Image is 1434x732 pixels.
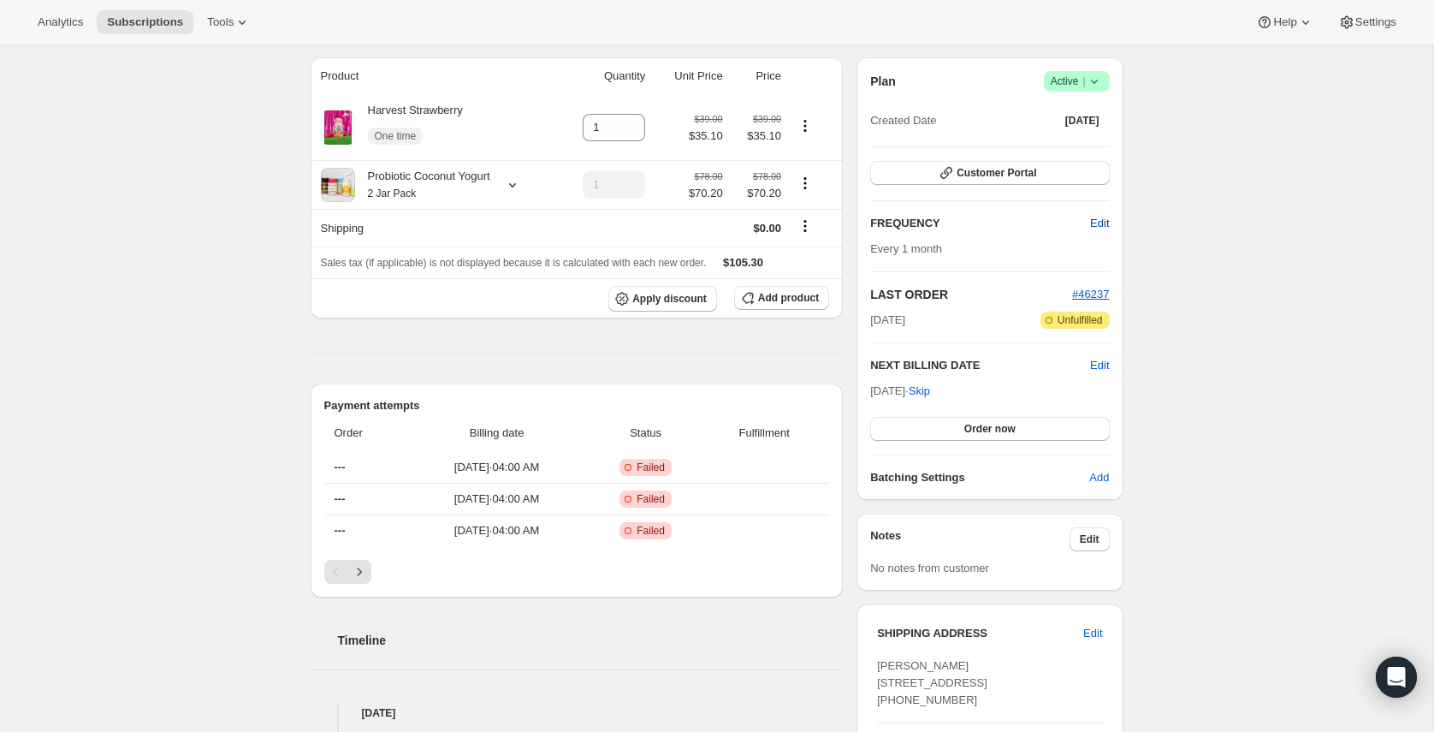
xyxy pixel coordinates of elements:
[734,286,829,310] button: Add product
[347,560,371,584] button: Next
[1065,114,1099,128] span: [DATE]
[695,114,723,124] small: $39.00
[97,10,193,34] button: Subscriptions
[1273,15,1296,29] span: Help
[870,242,942,255] span: Every 1 month
[608,286,717,312] button: Apply discount
[870,469,1089,486] h6: Batching Settings
[412,491,582,508] span: [DATE] · 04:00 AM
[1058,313,1103,327] span: Unfulfilled
[870,286,1072,303] h2: LAST ORDER
[870,562,989,574] span: No notes from customer
[709,425,819,442] span: Fulfillment
[723,256,763,269] span: $105.30
[791,116,819,135] button: Product actions
[650,57,727,95] th: Unit Price
[375,129,417,143] span: One time
[733,185,781,202] span: $70.20
[728,57,786,95] th: Price
[689,185,723,202] span: $70.20
[689,128,723,145] span: $35.10
[1080,210,1119,237] button: Edit
[207,15,234,29] span: Tools
[753,114,781,124] small: $39.00
[870,312,905,329] span: [DATE]
[870,384,930,397] span: [DATE] ·
[1079,464,1119,491] button: Add
[870,161,1109,185] button: Customer Portal
[1072,288,1109,301] a: #46237
[733,128,781,145] span: $35.10
[1376,657,1417,698] div: Open Intercom Messenger
[321,257,707,269] span: Sales tax (if applicable) is not displayed because it is calculated with each new order.
[909,383,930,400] span: Skip
[27,10,93,34] button: Analytics
[311,705,844,722] h4: [DATE]
[1089,469,1109,486] span: Add
[753,171,781,182] small: $78.00
[1055,109,1110,133] button: [DATE]
[412,522,582,539] span: [DATE] · 04:00 AM
[592,425,699,442] span: Status
[197,10,261,34] button: Tools
[870,527,1070,551] h3: Notes
[368,187,417,199] small: 2 Jar Pack
[324,397,830,414] h2: Payment attempts
[1328,10,1407,34] button: Settings
[957,166,1036,180] span: Customer Portal
[1246,10,1324,34] button: Help
[1072,286,1109,303] button: #46237
[324,414,407,452] th: Order
[632,292,707,306] span: Apply discount
[870,112,936,129] span: Created Date
[637,461,665,474] span: Failed
[758,291,819,305] span: Add product
[877,659,987,706] span: [PERSON_NAME] [STREET_ADDRESS] [PHONE_NUMBER]
[355,168,490,202] div: Probiotic Coconut Yogurt
[412,425,582,442] span: Billing date
[695,171,723,182] small: $78.00
[1070,527,1110,551] button: Edit
[1073,620,1112,647] button: Edit
[1083,625,1102,642] span: Edit
[870,215,1090,232] h2: FREQUENCY
[311,57,555,95] th: Product
[1090,215,1109,232] span: Edit
[311,209,555,247] th: Shipping
[335,461,346,473] span: ---
[1080,533,1099,546] span: Edit
[335,492,346,505] span: ---
[791,217,819,235] button: Shipping actions
[791,174,819,193] button: Product actions
[870,357,1090,374] h2: NEXT BILLING DATE
[554,57,650,95] th: Quantity
[412,459,582,476] span: [DATE] · 04:00 AM
[898,378,940,405] button: Skip
[324,560,830,584] nav: Pagination
[870,417,1109,441] button: Order now
[637,524,665,538] span: Failed
[753,222,781,235] span: $0.00
[877,625,1083,642] h3: SHIPPING ADDRESS
[107,15,183,29] span: Subscriptions
[38,15,83,29] span: Analytics
[1355,15,1396,29] span: Settings
[321,168,355,202] img: product img
[335,524,346,537] span: ---
[1051,73,1103,90] span: Active
[964,422,1016,436] span: Order now
[1082,74,1085,88] span: |
[870,73,896,90] h2: Plan
[1090,357,1109,374] button: Edit
[355,102,463,153] div: Harvest Strawberry
[338,632,844,649] h2: Timeline
[637,492,665,506] span: Failed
